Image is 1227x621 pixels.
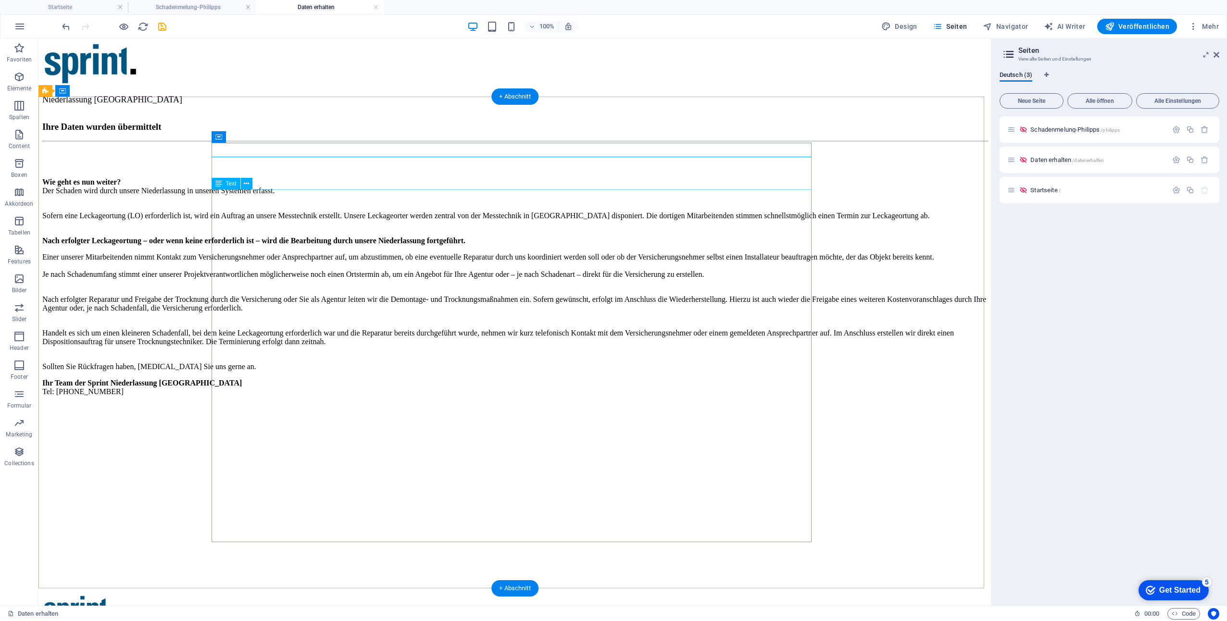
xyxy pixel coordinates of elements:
button: 100% [525,21,559,32]
div: Daten erhalten/datenerhalten [1027,157,1167,163]
span: AI Writer [1044,22,1086,31]
i: Seite neu laden [138,21,149,32]
div: Design (Strg+Alt+Y) [877,19,921,34]
button: Code [1167,608,1200,620]
button: Alle öffnen [1067,93,1132,109]
div: Einstellungen [1172,186,1180,194]
p: Marketing [6,431,32,438]
p: Content [9,142,30,150]
h6: 100% [539,21,554,32]
p: Footer [11,373,28,381]
div: Schadenmelung-Philipps/philipps [1027,126,1167,133]
span: /philipps [1101,127,1120,133]
button: Klicke hier, um den Vorschau-Modus zu verlassen [118,21,129,32]
div: Sprachen-Tabs [1000,71,1219,89]
h3: Verwalte Seiten und Einstellungen [1018,55,1200,63]
span: / [1059,188,1061,193]
div: Get Started 5 items remaining, 0% complete [8,5,78,25]
p: Features [8,258,31,265]
p: Collections [4,460,34,467]
button: reload [137,21,149,32]
span: Klick, um Seite zu öffnen [1030,126,1120,133]
span: Klick, um Seite zu öffnen [1030,186,1061,194]
button: Mehr [1185,19,1223,34]
button: Veröffentlichen [1097,19,1177,34]
div: Duplizieren [1186,186,1194,194]
button: save [156,21,168,32]
div: Duplizieren [1186,125,1194,134]
div: Get Started [28,11,70,19]
button: Design [877,19,921,34]
div: 5 [71,2,81,12]
i: Bei Größenänderung Zoomstufe automatisch an das gewählte Gerät anpassen. [564,22,573,31]
button: Neue Seite [1000,93,1064,109]
button: undo [60,21,72,32]
span: Alle öffnen [1072,98,1128,104]
h6: Session-Zeit [1134,608,1160,620]
p: Favoriten [7,56,32,63]
div: Entfernen [1201,156,1209,164]
span: Design [881,22,917,31]
h4: Schadenmelung-Philipps [128,2,256,12]
p: Bilder [12,286,27,294]
div: Startseite/ [1027,187,1167,193]
button: Usercentrics [1208,608,1219,620]
span: Daten erhalten [1030,156,1104,163]
div: Einstellungen [1172,156,1180,164]
span: Alle Einstellungen [1140,98,1215,104]
span: Text [226,181,237,186]
button: Seiten [929,19,971,34]
a: Klick, um Auswahl aufzuheben. Doppelklick öffnet Seitenverwaltung [8,608,58,620]
span: /datenerhalten [1072,158,1104,163]
div: + Abschnitt [491,580,538,596]
p: Header [10,344,29,352]
p: Formular [7,402,32,410]
span: Mehr [1189,22,1219,31]
div: Die Startseite kann nicht gelöscht werden [1201,186,1209,194]
span: Seiten [933,22,967,31]
span: Veröffentlichen [1105,22,1169,31]
h2: Seiten [1018,46,1219,55]
p: Akkordeon [5,200,33,208]
div: Einstellungen [1172,125,1180,134]
span: 00 00 [1144,608,1159,620]
span: Neue Seite [1004,98,1059,104]
div: Entfernen [1201,125,1209,134]
p: Boxen [11,171,27,179]
i: Rückgängig: Text ändern (Strg+Z) [61,21,72,32]
p: Elemente [7,85,32,92]
div: + Abschnitt [491,88,538,105]
span: Code [1172,608,1196,620]
h4: Daten erhalten [256,2,384,12]
button: Alle Einstellungen [1136,93,1219,109]
span: Navigator [983,22,1028,31]
p: Tabellen [8,229,30,236]
button: Navigator [979,19,1032,34]
p: Slider [12,315,27,323]
i: Save (Ctrl+S) [157,21,168,32]
span: Deutsch (3) [1000,69,1032,83]
p: Spalten [9,113,29,121]
span: : [1151,610,1152,617]
button: AI Writer [1040,19,1089,34]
